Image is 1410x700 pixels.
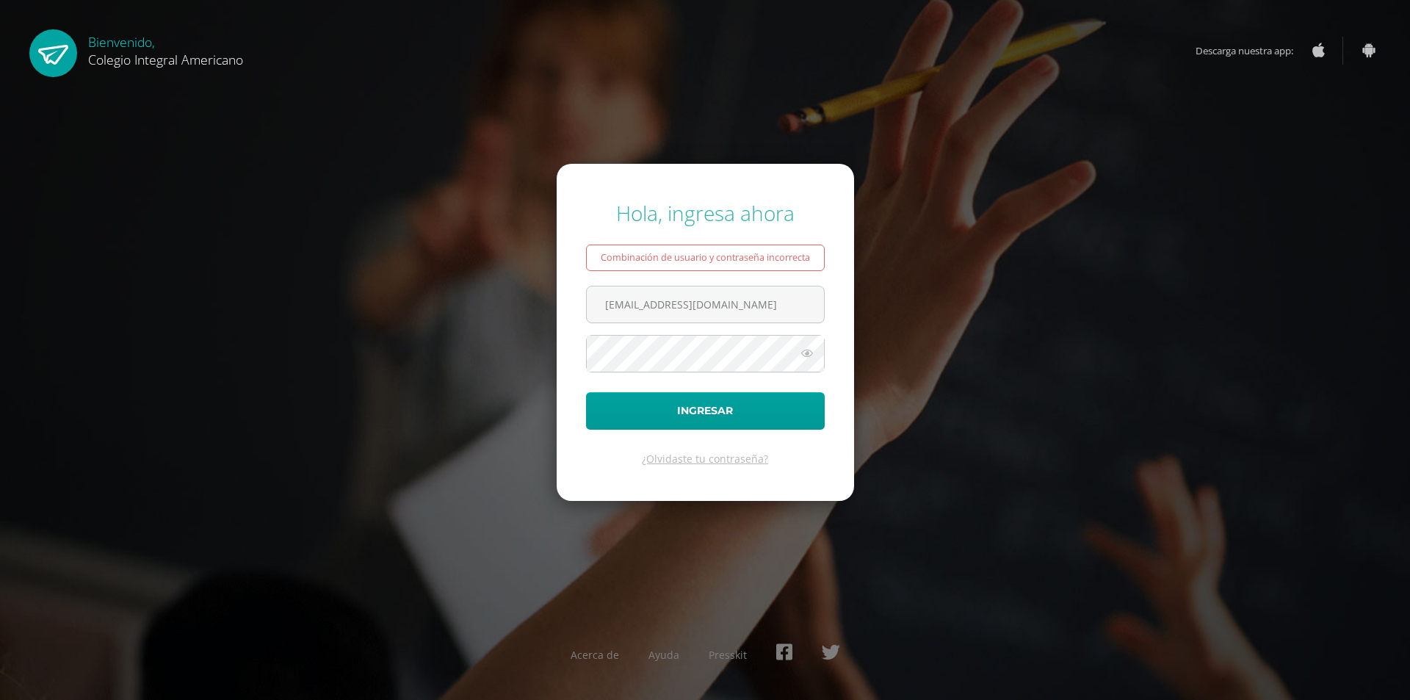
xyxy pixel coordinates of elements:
div: Bienvenido, [88,29,243,68]
div: Hola, ingresa ahora [586,199,825,227]
button: Ingresar [586,392,825,430]
a: Ayuda [648,648,679,662]
a: Presskit [709,648,747,662]
a: Acerca de [571,648,619,662]
span: Colegio Integral Americano [88,51,243,68]
input: Correo electrónico o usuario [587,286,824,322]
div: Combinación de usuario y contraseña incorrecta [586,245,825,271]
a: ¿Olvidaste tu contraseña? [642,452,768,466]
span: Descarga nuestra app: [1196,37,1308,65]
